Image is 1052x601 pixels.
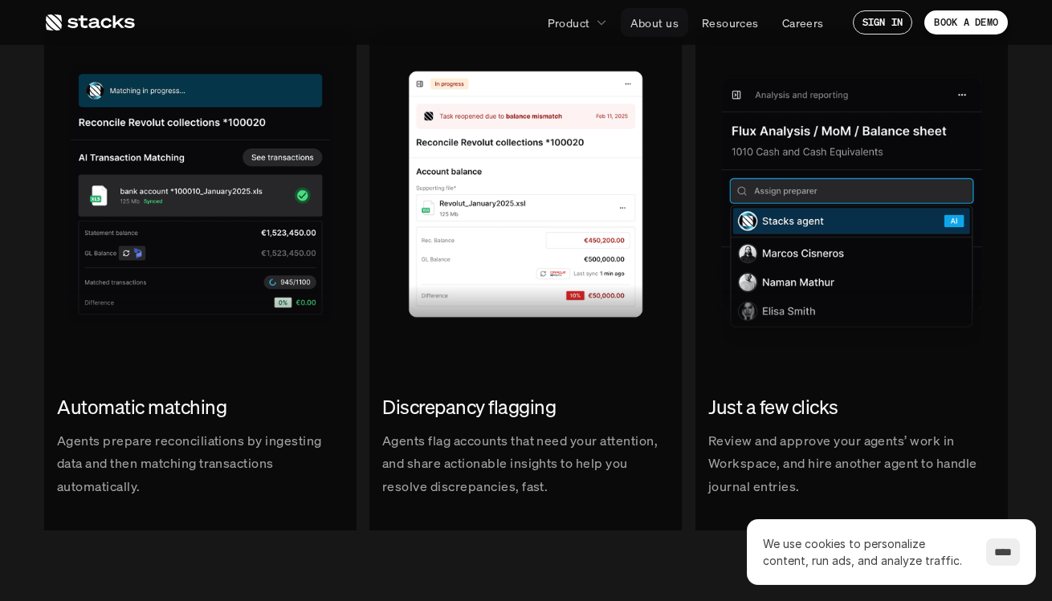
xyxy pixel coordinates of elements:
h2: Discrepancy flagging [382,394,669,421]
a: SIGN IN [853,10,913,35]
p: About us [630,14,679,31]
a: About us [621,8,688,37]
p: Careers [782,14,824,31]
h2: Just a few clicks [708,394,995,421]
p: Agents prepare reconciliations by ingesting data and then matching transactions automatically. [57,428,344,497]
a: Resources [692,8,769,37]
p: We use cookies to personalize content, run ads, and analyze traffic. [763,535,970,569]
p: Review and approve your agents’ work in Workspace, and hire another agent to handle journal entries. [708,428,995,497]
p: BOOK A DEMO [934,17,998,28]
p: Product [548,14,590,31]
p: SIGN IN [862,17,903,28]
a: Careers [773,8,834,37]
p: Resources [702,14,759,31]
p: Agents flag accounts that need your attention, and share actionable insights to help you resolve ... [382,428,669,497]
h2: Automatic matching [57,394,344,421]
a: Privacy Policy [190,306,260,317]
a: BOOK A DEMO [924,10,1008,35]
